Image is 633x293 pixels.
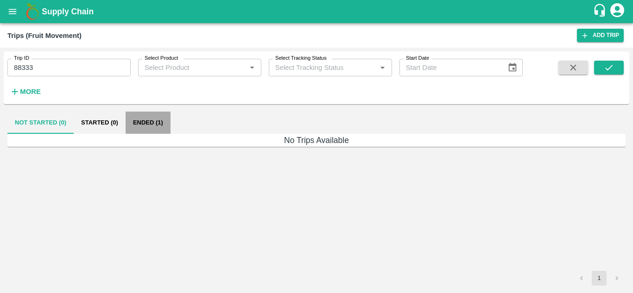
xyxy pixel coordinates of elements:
button: Started (0) [74,112,126,134]
div: customer-support [593,3,609,20]
nav: pagination navigation [573,271,626,286]
strong: More [20,88,41,95]
button: Open [376,62,388,74]
div: Trips (Fruit Movement) [7,30,82,42]
div: account of current user [609,2,626,21]
input: Select Product [141,62,243,74]
a: Add Trip [577,29,624,42]
button: Not Started (0) [7,112,74,134]
input: Select Tracking Status [272,62,362,74]
label: Select Tracking Status [275,55,327,62]
input: Start Date [399,59,500,76]
input: Enter Trip ID [7,59,131,76]
a: Supply Chain [42,5,593,18]
button: Choose date [504,59,521,76]
button: open drawer [2,1,23,22]
h6: No Trips Available [7,134,626,147]
label: Trip ID [14,55,29,62]
button: Open [246,62,258,74]
img: logo [23,2,42,21]
label: Select Product [145,55,178,62]
label: Start Date [406,55,429,62]
button: page 1 [592,271,607,286]
b: Supply Chain [42,7,94,16]
button: More [7,84,43,100]
button: Ended (1) [126,112,171,134]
